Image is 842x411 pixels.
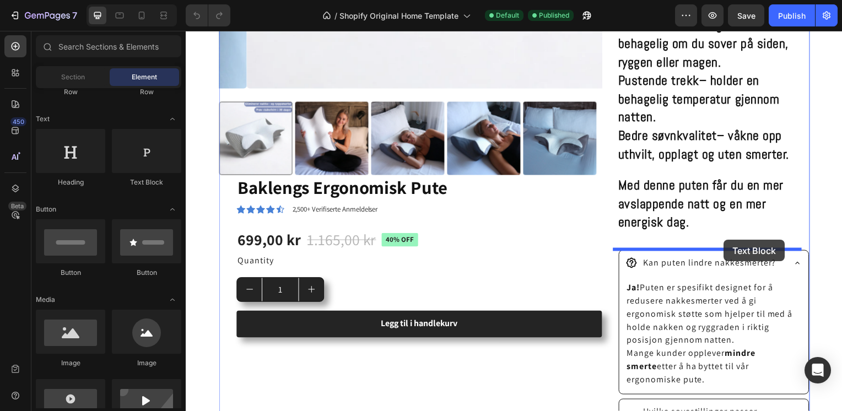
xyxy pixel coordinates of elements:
[72,9,77,22] p: 7
[496,10,519,20] span: Default
[10,117,26,126] div: 450
[36,295,55,305] span: Media
[737,11,755,20] span: Save
[164,201,181,218] span: Toggle open
[61,72,85,82] span: Section
[36,177,105,187] div: Heading
[36,268,105,278] div: Button
[8,202,26,210] div: Beta
[4,4,82,26] button: 7
[36,114,50,124] span: Text
[36,35,181,57] input: Search Sections & Elements
[539,10,569,20] span: Published
[805,357,831,383] div: Open Intercom Messenger
[778,10,806,21] div: Publish
[769,4,815,26] button: Publish
[164,110,181,128] span: Toggle open
[112,177,181,187] div: Text Block
[186,31,842,411] iframe: Design area
[36,358,105,368] div: Image
[112,358,181,368] div: Image
[36,204,56,214] span: Button
[728,4,764,26] button: Save
[164,291,181,309] span: Toggle open
[112,87,181,97] div: Row
[339,10,458,21] span: Shopify Original Home Template
[36,87,105,97] div: Row
[334,10,337,21] span: /
[112,268,181,278] div: Button
[186,4,230,26] div: Undo/Redo
[132,72,157,82] span: Element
